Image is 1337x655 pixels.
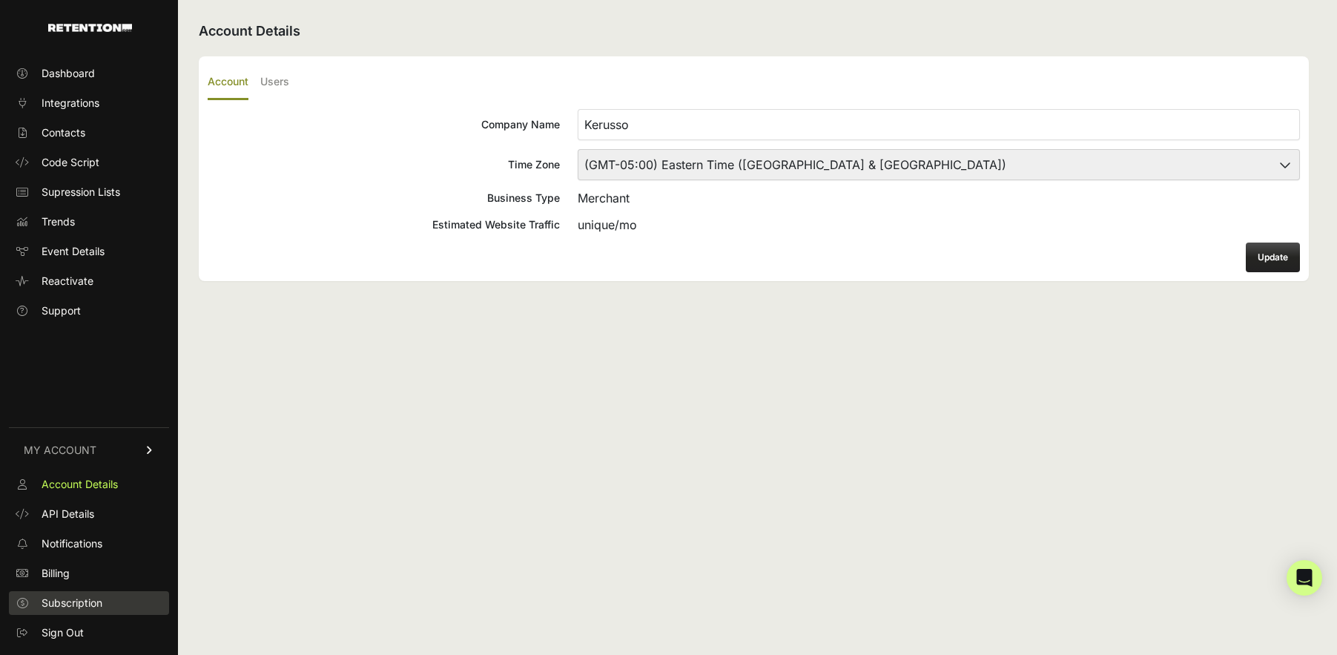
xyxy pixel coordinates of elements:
[9,62,169,85] a: Dashboard
[42,214,75,229] span: Trends
[42,536,102,551] span: Notifications
[42,566,70,581] span: Billing
[9,502,169,526] a: API Details
[42,303,81,318] span: Support
[208,217,560,232] div: Estimated Website Traffic
[208,191,560,205] div: Business Type
[42,507,94,521] span: API Details
[9,151,169,174] a: Code Script
[578,149,1300,180] select: Time Zone
[42,596,102,610] span: Subscription
[24,443,96,458] span: MY ACCOUNT
[42,625,84,640] span: Sign Out
[208,117,560,132] div: Company Name
[9,269,169,293] a: Reactivate
[42,185,120,200] span: Supression Lists
[578,189,1300,207] div: Merchant
[42,274,93,289] span: Reactivate
[9,91,169,115] a: Integrations
[9,621,169,645] a: Sign Out
[9,299,169,323] a: Support
[208,65,248,100] label: Account
[9,180,169,204] a: Supression Lists
[42,155,99,170] span: Code Script
[9,210,169,234] a: Trends
[9,121,169,145] a: Contacts
[48,24,132,32] img: Retention.com
[9,591,169,615] a: Subscription
[199,21,1309,42] h2: Account Details
[9,427,169,473] a: MY ACCOUNT
[9,240,169,263] a: Event Details
[42,244,105,259] span: Event Details
[260,65,289,100] label: Users
[9,532,169,556] a: Notifications
[42,66,95,81] span: Dashboard
[42,96,99,111] span: Integrations
[1246,243,1300,272] button: Update
[1287,560,1322,596] div: Open Intercom Messenger
[42,477,118,492] span: Account Details
[42,125,85,140] span: Contacts
[578,216,1300,234] div: unique/mo
[208,157,560,172] div: Time Zone
[9,562,169,585] a: Billing
[9,473,169,496] a: Account Details
[578,109,1300,140] input: Company Name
